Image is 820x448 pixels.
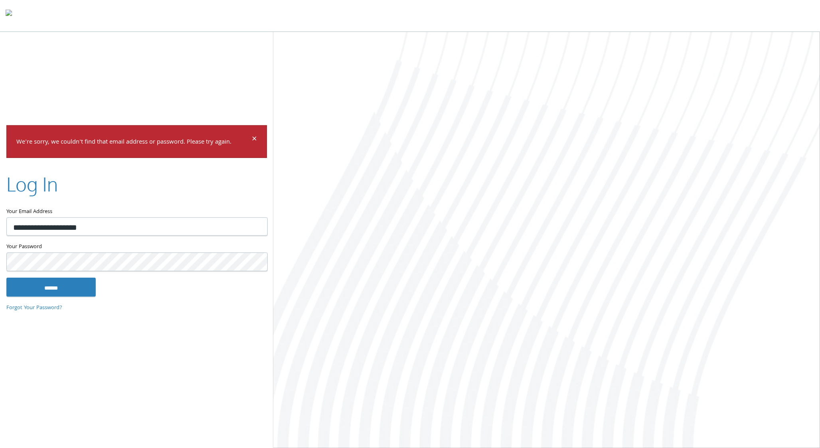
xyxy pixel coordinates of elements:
keeper-lock: Open Keeper Popup [252,222,261,231]
img: todyl-logo-dark.svg [6,7,12,23]
button: Dismiss alert [252,135,257,144]
h2: Log In [6,171,58,197]
p: We're sorry, we couldn't find that email address or password. Please try again. [16,136,251,148]
span: × [252,132,257,147]
a: Forgot Your Password? [6,304,62,312]
label: Your Password [6,242,267,252]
